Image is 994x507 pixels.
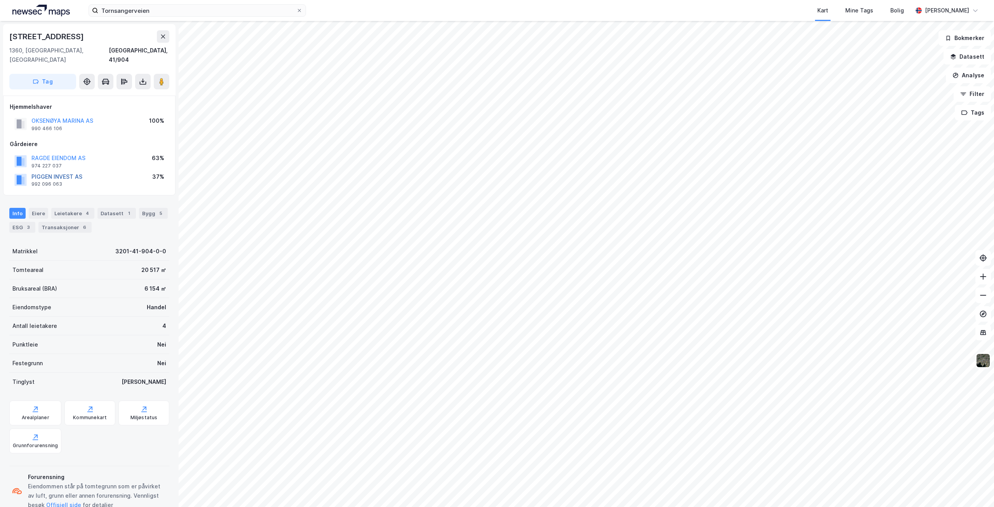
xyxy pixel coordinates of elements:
div: Punktleie [12,340,38,349]
div: 974 227 037 [31,163,62,169]
div: Festegrunn [12,359,43,368]
div: Tomteareal [12,265,43,275]
div: 63% [152,153,164,163]
div: 1 [125,209,133,217]
div: Handel [147,303,166,312]
div: Matrikkel [12,247,38,256]
div: Bygg [139,208,168,219]
div: Hjemmelshaver [10,102,169,112]
div: 100% [149,116,164,125]
img: 9k= [976,353,991,368]
div: 990 466 106 [31,125,62,132]
div: 4 [162,321,166,331]
div: Nei [157,359,166,368]
div: 6 154 ㎡ [144,284,166,293]
div: Kontrollprogram for chat [955,470,994,507]
div: Bruksareal (BRA) [12,284,57,293]
div: 5 [157,209,165,217]
div: Grunnforurensning [13,443,58,449]
div: 6 [81,223,89,231]
input: Søk på adresse, matrikkel, gårdeiere, leietakere eller personer [98,5,296,16]
div: [PERSON_NAME] [925,6,969,15]
button: Analyse [946,68,991,83]
div: ESG [9,222,35,233]
div: [STREET_ADDRESS] [9,30,85,43]
button: Tags [955,105,991,120]
div: Datasett [97,208,136,219]
div: Miljøstatus [130,415,158,421]
img: logo.a4113a55bc3d86da70a041830d287a7e.svg [12,5,70,16]
div: Tinglyst [12,377,35,387]
button: Filter [954,86,991,102]
div: Arealplaner [22,415,49,421]
div: 20 517 ㎡ [141,265,166,275]
div: 37% [152,172,164,181]
div: Forurensning [28,472,166,482]
div: Eiendomstype [12,303,51,312]
div: Leietakere [51,208,94,219]
button: Datasett [944,49,991,64]
div: Bolig [890,6,904,15]
div: 3 [24,223,32,231]
div: 4 [83,209,91,217]
div: [GEOGRAPHIC_DATA], 41/904 [109,46,169,64]
div: Transaksjoner [38,222,92,233]
div: 992 096 063 [31,181,62,187]
div: 1360, [GEOGRAPHIC_DATA], [GEOGRAPHIC_DATA] [9,46,109,64]
div: Info [9,208,26,219]
div: [PERSON_NAME] [122,377,166,387]
button: Bokmerker [938,30,991,46]
div: Antall leietakere [12,321,57,331]
div: Kart [817,6,828,15]
div: 3201-41-904-0-0 [115,247,166,256]
div: Eiere [29,208,48,219]
div: Nei [157,340,166,349]
iframe: Chat Widget [955,470,994,507]
div: Kommunekart [73,415,107,421]
div: Gårdeiere [10,139,169,149]
div: Mine Tags [845,6,873,15]
button: Tag [9,74,76,89]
